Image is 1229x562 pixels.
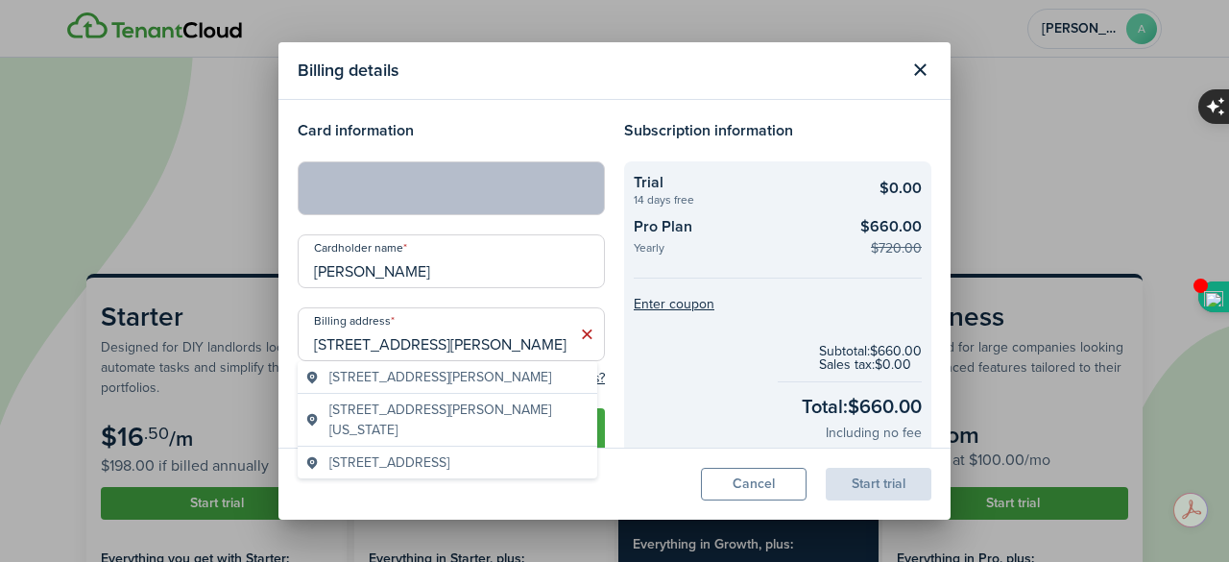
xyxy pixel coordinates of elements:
[860,215,922,238] checkout-summary-item-main-price: $660.00
[634,242,850,258] checkout-summary-item-description: Yearly
[634,298,714,311] button: Enter coupon
[819,345,922,358] checkout-subtotal-item: Subtotal: $660.00
[298,307,605,361] input: Start typing the address and then select from the dropdown
[634,215,850,243] checkout-summary-item-title: Pro Plan
[329,400,590,440] span: [STREET_ADDRESS][PERSON_NAME][US_STATE]
[298,119,605,142] h4: Card information
[880,177,922,200] checkout-summary-item-main-price: $0.00
[701,468,807,501] button: Cancel
[819,358,922,372] checkout-subtotal-item: Sales tax: $0.00
[624,119,931,142] h4: Subscription information
[298,52,899,89] modal-title: Billing details
[310,179,592,197] iframe: To enrich screen reader interactions, please activate Accessibility in Grammarly extension settings
[826,423,922,443] checkout-total-secondary: Including no fee
[904,54,936,86] button: Close modal
[329,452,449,473] span: [STREET_ADDRESS]
[634,194,850,206] checkout-summary-item-description: 14 days free
[634,171,850,194] checkout-summary-item-title: Trial
[329,367,551,387] span: [STREET_ADDRESS][PERSON_NAME]
[802,392,922,421] checkout-total-main: Total: $660.00
[871,238,922,258] checkout-summary-item-old-price: $720.00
